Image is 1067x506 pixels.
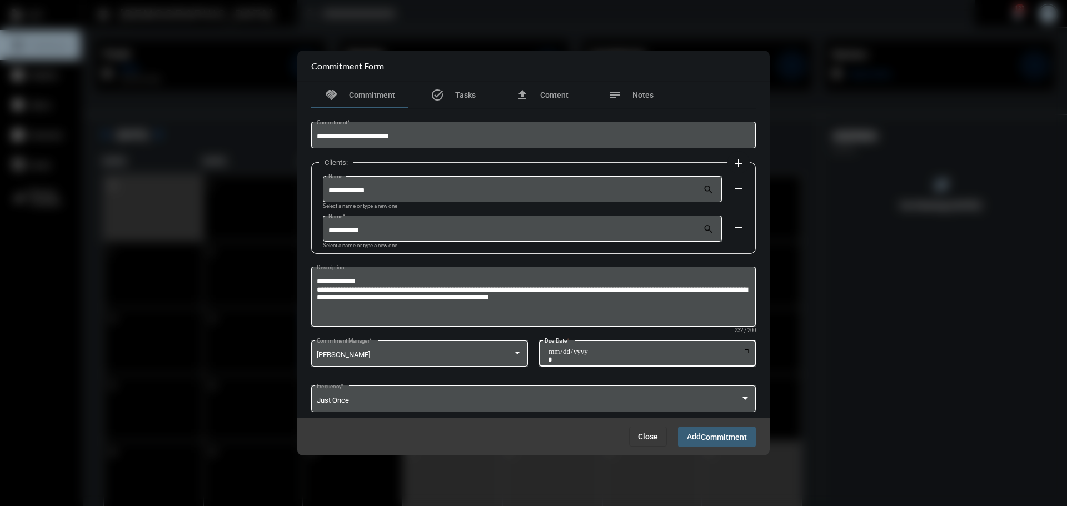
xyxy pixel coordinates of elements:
span: Commitment [701,433,747,442]
button: Close [629,427,667,447]
span: Add [687,432,747,441]
span: Content [540,91,569,99]
span: Tasks [455,91,476,99]
mat-icon: remove [732,221,745,234]
mat-icon: add [732,157,745,170]
span: [PERSON_NAME] [317,350,370,359]
mat-icon: search [703,184,716,197]
span: Notes [632,91,654,99]
mat-icon: search [703,223,716,237]
span: Just Once [317,396,349,404]
mat-hint: Select a name or type a new one [323,203,397,209]
button: AddCommitment [678,427,756,447]
span: Close [638,432,658,441]
span: Commitment [349,91,395,99]
h2: Commitment Form [311,61,384,71]
mat-hint: 232 / 200 [735,328,756,334]
mat-icon: file_upload [516,88,529,102]
label: Clients: [319,158,353,167]
mat-icon: notes [608,88,621,102]
mat-icon: handshake [325,88,338,102]
mat-icon: task_alt [431,88,444,102]
mat-hint: Select a name or type a new one [323,243,397,249]
mat-icon: remove [732,182,745,195]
